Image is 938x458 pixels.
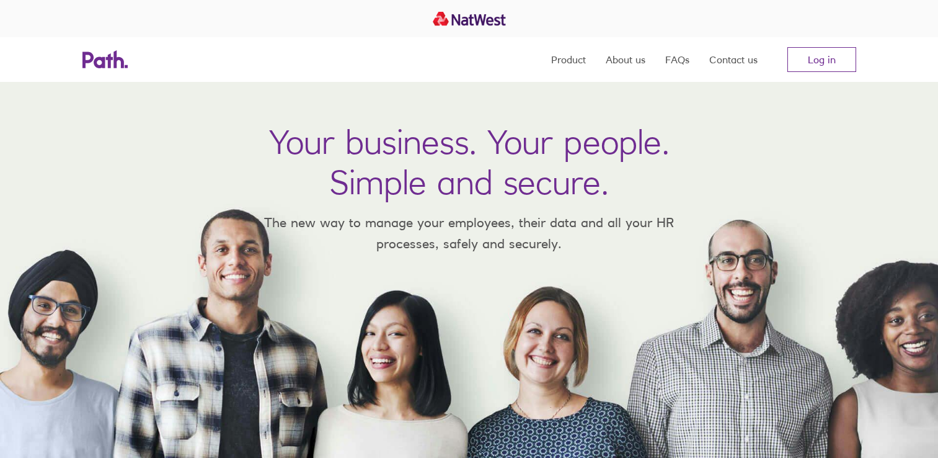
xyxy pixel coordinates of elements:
a: About us [606,37,645,82]
h1: Your business. Your people. Simple and secure. [269,122,670,202]
a: Product [551,37,586,82]
a: FAQs [665,37,689,82]
p: The new way to manage your employees, their data and all your HR processes, safely and securely. [246,212,692,254]
a: Contact us [709,37,758,82]
a: Log in [787,47,856,72]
